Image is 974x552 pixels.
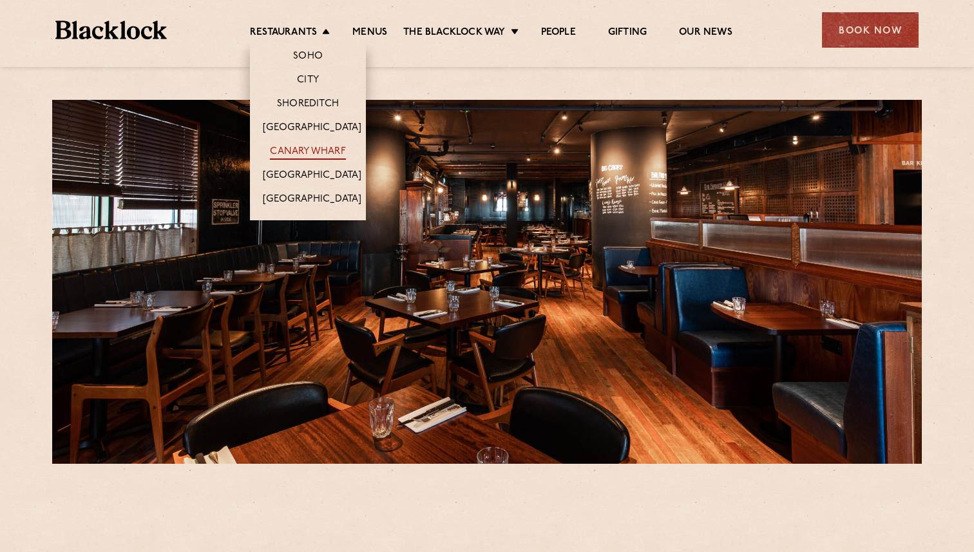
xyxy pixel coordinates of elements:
a: People [541,26,576,41]
a: Gifting [608,26,647,41]
a: [GEOGRAPHIC_DATA] [263,169,361,184]
a: Restaurants [250,26,317,41]
img: BL_Textured_Logo-footer-cropped.svg [55,21,167,39]
a: [GEOGRAPHIC_DATA] [263,122,361,136]
a: [GEOGRAPHIC_DATA] [263,193,361,207]
div: Book Now [822,12,919,48]
a: Menus [352,26,387,41]
a: Soho [293,50,323,64]
a: Shoreditch [277,98,339,112]
a: City [297,74,319,88]
a: The Blacklock Way [403,26,505,41]
a: Our News [679,26,732,41]
a: Canary Wharf [270,146,345,160]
